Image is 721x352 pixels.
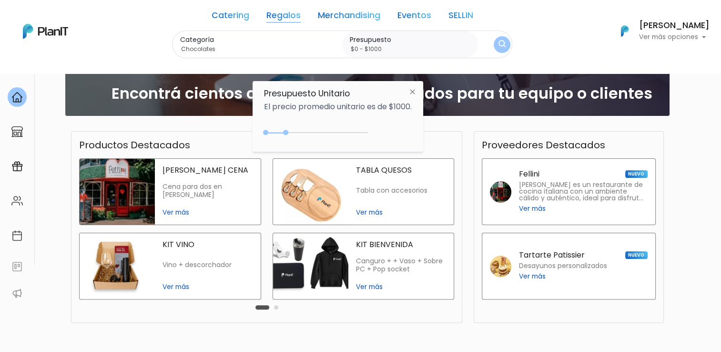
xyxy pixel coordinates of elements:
[80,159,155,225] img: fellini cena
[356,282,446,292] span: Ver más
[79,139,190,151] h3: Productos Destacados
[25,57,168,76] div: J
[145,143,162,155] i: insert_emoticon
[356,241,446,248] p: KIT BIENVENIDA
[519,204,546,214] span: Ver más
[212,11,249,23] a: Catering
[356,186,446,195] p: Tabla con accesorios
[11,126,23,137] img: marketplace-4ceaa7011d94191e9ded77b95e3339b90024bf715f7c57f8cf31f2d8c509eaba.svg
[350,35,474,45] label: Presupuesto
[482,233,656,300] a: Tartarte Patissier NUEVO Desayunos personalizados Ver más
[25,67,168,127] div: PLAN IT Ya probaste PlanitGO? Vas a poder automatizarlas acciones de todo el año. Escribinos para...
[639,21,710,30] h6: [PERSON_NAME]
[11,261,23,272] img: feedback-78b5a0c8f98aac82b08bfc38622c3050aee476f2c9584af64705fc4e61158814.svg
[96,57,115,76] span: J
[482,139,605,151] h3: Proveedores Destacados
[11,288,23,299] img: partners-52edf745621dab592f3b2c58e3bca9d71375a7ef29c3b500c9f145b62cc070d4.svg
[639,34,710,41] p: Ver más opciones
[490,256,511,277] img: tartarte patissier
[273,158,455,225] a: tabla quesos TABLA QUESOS Tabla con accesorios Ver más
[50,145,145,155] span: ¡Escríbenos!
[33,88,159,119] p: Ya probaste PlanitGO? Vas a poder automatizarlas acciones de todo el año. Escribinos para saber más!
[519,182,648,202] p: [PERSON_NAME] es un restaurante de cocina italiana con un ambiente cálido y auténtico, ideal para...
[11,195,23,207] img: people-662611757002400ad9ed0e3c099ab2801c6687ba6c219adb57efc949bc21e19d.svg
[397,11,431,23] a: Eventos
[162,282,253,292] span: Ver más
[266,11,301,23] a: Regalos
[162,143,181,155] i: send
[356,207,446,217] span: Ver más
[356,257,446,274] p: Canguro + + Vaso + Sobre PC + Pop socket
[162,183,253,199] p: Cena para dos en [PERSON_NAME]
[625,251,647,259] span: NUEVO
[519,263,607,269] p: Desayunos personalizados
[255,305,269,310] button: Carousel Page 1 (Current Slide)
[11,230,23,241] img: calendar-87d922413cdce8b2cf7b7f5f62616a5cf9e4887200fb71536465627b3292af00.svg
[519,251,585,259] p: Tartarte Patissier
[318,11,380,23] a: Merchandising
[86,48,105,67] img: user_d58e13f531133c46cb30575f4d864daf.jpeg
[490,181,511,203] img: fellini
[162,166,253,174] p: [PERSON_NAME] CENA
[11,92,23,103] img: home-e721727adea9d79c4d83392d1f703f7f8bce08238fde08b1acbfd93340b81755.svg
[264,89,412,99] h6: Presupuesto Unitario
[79,158,261,225] a: fellini cena [PERSON_NAME] CENA Cena para dos en [PERSON_NAME] Ver más
[79,233,261,300] a: kit vino KIT VINO Vino + descorchador Ver más
[404,83,421,100] img: close-6986928ebcb1d6c9903e3b54e860dbc4d054630f23adef3a32610726dff6a82b.svg
[274,305,278,310] button: Carousel Page 2
[77,57,96,76] img: user_04fe99587a33b9844688ac17b531be2b.png
[11,161,23,172] img: campaigns-02234683943229c281be62815700db0a1741e53638e28bf9629b52c665b00959.svg
[614,21,635,41] img: PlanIt Logo
[33,77,61,85] strong: PLAN IT
[80,233,155,299] img: kit vino
[180,35,338,45] label: Categoría
[112,84,652,103] h2: Encontrá cientos de regalos personalizados para tu equipo o clientes
[162,241,253,248] p: KIT VINO
[253,301,281,313] div: Carousel Pagination
[609,19,710,43] button: PlanIt Logo [PERSON_NAME] Ver más opciones
[162,261,253,269] p: Vino + descorchador
[273,159,348,225] img: tabla quesos
[482,158,656,225] a: Fellini NUEVO [PERSON_NAME] es un restaurante de cocina italiana con un ambiente cálido y auténti...
[448,11,473,23] a: SELLIN
[356,166,446,174] p: TABLA QUESOS
[148,72,162,87] i: keyboard_arrow_down
[162,207,253,217] span: Ver más
[273,233,348,299] img: kit bienvenida
[498,40,506,49] img: search_button-432b6d5273f82d61273b3651a40e1bd1b912527efae98b1b7a1b2c0702e16a8d.svg
[264,103,412,111] p: El precio promedio unitario es de $1000.
[519,170,539,178] p: Fellini
[625,170,647,178] span: NUEVO
[273,233,455,300] a: kit bienvenida KIT BIENVENIDA Canguro + + Vaso + Sobre PC + Pop socket Ver más
[23,24,68,39] img: PlanIt Logo
[519,271,546,281] span: Ver más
